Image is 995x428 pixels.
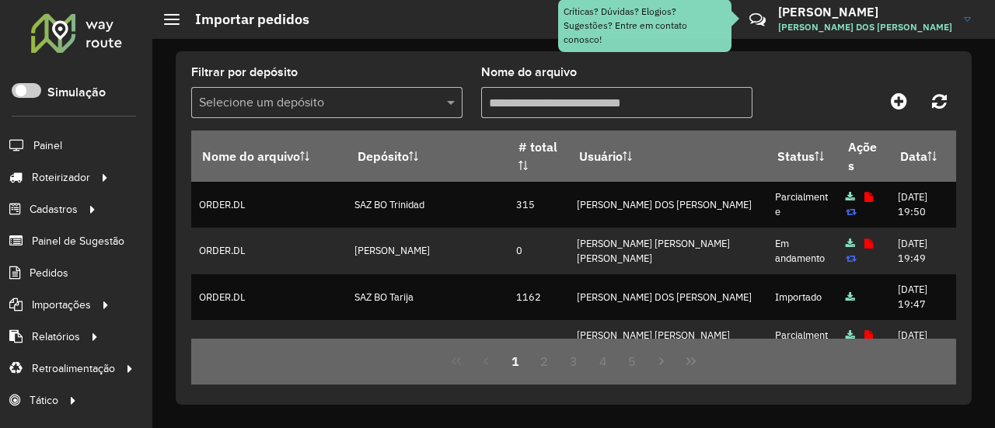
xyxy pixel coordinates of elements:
[676,346,706,376] button: Last Page
[508,274,569,320] td: 1162
[191,320,347,366] td: ORDER (3).DL
[741,3,774,37] a: Contato Rápido
[559,346,588,376] button: 3
[30,265,68,281] span: Pedidos
[588,346,618,376] button: 4
[347,228,508,273] td: [PERSON_NAME]
[864,190,873,204] a: Exibir log de erros
[618,346,648,376] button: 5
[508,320,569,366] td: 229
[191,182,347,228] td: ORDER.DL
[890,182,956,228] td: [DATE] 19:50
[191,274,347,320] td: ORDER.DL
[890,130,956,182] th: Data
[32,233,124,249] span: Painel de Sugestão
[32,169,90,186] span: Roteirizador
[33,137,62,154] span: Painel
[347,274,508,320] td: SAZ BO Tarija
[529,346,559,376] button: 2
[766,320,837,366] td: Parcialmente
[647,346,676,376] button: Next Page
[766,182,837,228] td: Parcialmente
[846,252,857,265] a: Reimportar
[30,392,58,409] span: Tático
[508,130,569,182] th: # total
[180,11,309,28] h2: Importar pedidos
[32,329,80,345] span: Relatórios
[569,182,767,228] td: [PERSON_NAME] DOS [PERSON_NAME]
[846,329,855,342] a: Arquivo completo
[347,130,508,182] th: Depósito
[778,5,952,19] h3: [PERSON_NAME]
[347,320,508,366] td: SAZ [PERSON_NAME]
[347,182,508,228] td: SAZ BO Trinidad
[864,329,873,342] a: Exibir log de erros
[191,130,347,182] th: Nome do arquivo
[837,130,889,182] th: Ações
[766,274,837,320] td: Importado
[508,228,569,273] td: 0
[508,182,569,228] td: 315
[569,320,767,366] td: [PERSON_NAME] [PERSON_NAME] [PERSON_NAME]
[569,228,767,273] td: [PERSON_NAME] [PERSON_NAME] [PERSON_NAME]
[569,274,767,320] td: [PERSON_NAME] DOS [PERSON_NAME]
[569,130,767,182] th: Usuário
[846,291,855,304] a: Arquivo completo
[481,63,577,82] label: Nome do arquivo
[778,20,952,34] span: [PERSON_NAME] DOS [PERSON_NAME]
[191,63,298,82] label: Filtrar por depósito
[32,297,91,313] span: Importações
[766,130,837,182] th: Status
[846,190,855,204] a: Arquivo completo
[501,346,530,376] button: 1
[846,237,855,250] a: Arquivo completo
[890,228,956,273] td: [DATE] 19:49
[846,205,857,218] a: Reimportar
[30,201,78,217] span: Cadastros
[47,83,106,102] label: Simulação
[864,237,873,250] a: Exibir log de erros
[32,360,115,377] span: Retroalimentação
[766,228,837,273] td: Em andamento
[890,274,956,320] td: [DATE] 19:47
[191,228,347,273] td: ORDER.DL
[890,320,956,366] td: [DATE] 19:29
